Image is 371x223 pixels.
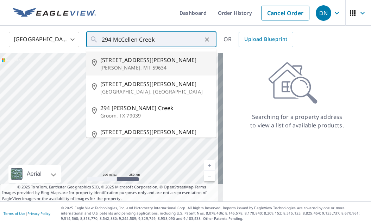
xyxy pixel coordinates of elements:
div: [GEOGRAPHIC_DATA] [9,30,79,49]
p: [GEOGRAPHIC_DATA] [100,136,211,143]
button: Clear [202,35,212,44]
img: EV Logo [13,8,96,18]
a: Privacy Policy [27,211,50,216]
a: Cancel Order [261,6,309,20]
span: [STREET_ADDRESS][PERSON_NAME] [100,56,211,64]
div: Aerial [25,165,44,183]
p: © 2025 Eagle View Technologies, Inc. and Pictometry International Corp. All Rights Reserved. Repo... [61,205,367,221]
div: Aerial [8,165,61,183]
a: OpenStreetMap [164,184,193,189]
span: [STREET_ADDRESS][PERSON_NAME] [100,128,211,136]
p: [PERSON_NAME], MT 59634 [100,64,211,71]
p: Groom, TX 79039 [100,112,211,119]
span: [STREET_ADDRESS][PERSON_NAME] [100,80,211,88]
span: Upload Blueprint [244,35,287,44]
div: OR [224,32,293,47]
span: © 2025 TomTom, Earthstar Geographics SIO, © 2025 Microsoft Corporation, © [17,184,206,190]
div: DN [316,5,331,21]
p: [GEOGRAPHIC_DATA], [GEOGRAPHIC_DATA] [100,88,211,95]
a: Current Level 5, Zoom Out [204,171,215,181]
a: Current Level 5, Zoom In [204,160,215,171]
p: | [4,211,50,216]
a: Terms of Use [4,211,25,216]
p: Searching for a property address to view a list of available products. [250,113,344,129]
span: 294 [PERSON_NAME] Creek [100,104,211,112]
a: Upload Blueprint [239,32,293,47]
input: Search by address or latitude-longitude [102,30,202,49]
a: Terms [195,184,206,189]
